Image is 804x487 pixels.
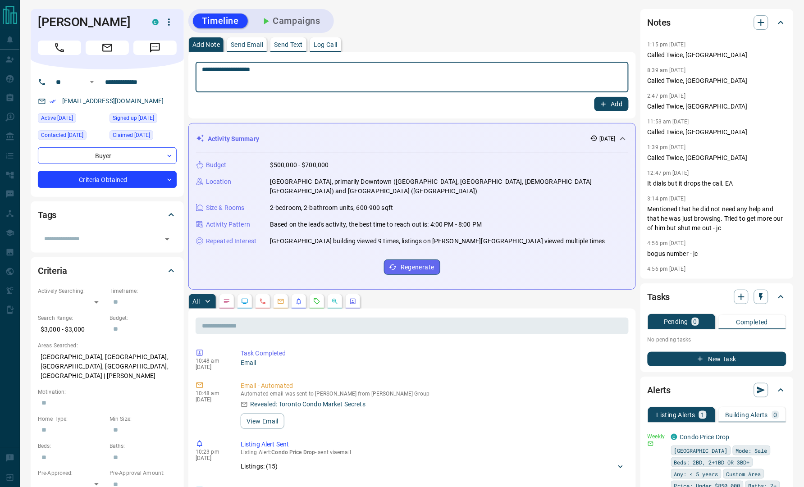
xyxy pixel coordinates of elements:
[648,286,786,308] div: Tasks
[38,314,105,322] p: Search Range:
[223,298,230,305] svg: Notes
[726,469,761,478] span: Custom Area
[648,179,786,188] p: It dials but it drops the call. EA
[736,446,767,455] span: Mode: Sale
[196,131,628,147] div: Activity Summary[DATE]
[674,458,750,467] span: Beds: 2BD, 2+1BD OR 3BD+
[270,203,393,213] p: 2-bedroom, 2-bathroom units, 600-900 sqft
[314,41,338,48] p: Log Call
[38,350,177,383] p: [GEOGRAPHIC_DATA], [GEOGRAPHIC_DATA], [GEOGRAPHIC_DATA], [GEOGRAPHIC_DATA], [GEOGRAPHIC_DATA] | [...
[62,97,164,105] a: [EMAIL_ADDRESS][DOMAIN_NAME]
[648,290,670,304] h2: Tasks
[241,458,625,475] div: Listings: (15)
[648,127,786,137] p: Called Twice, [GEOGRAPHIC_DATA]
[110,442,177,450] p: Baths:
[38,130,105,143] div: Fri May 23 2025
[38,208,56,222] h2: Tags
[110,314,177,322] p: Budget:
[349,298,356,305] svg: Agent Actions
[648,41,686,48] p: 1:15 pm [DATE]
[313,298,320,305] svg: Requests
[250,400,365,409] p: Revealed: Toronto Condo Market Secrets
[241,462,278,471] p: Listings: ( 15 )
[594,97,629,111] button: Add
[736,319,768,325] p: Completed
[648,196,686,202] p: 3:14 pm [DATE]
[208,134,259,144] p: Activity Summary
[196,449,227,455] p: 10:23 pm
[38,41,81,55] span: Call
[41,114,73,123] span: Active [DATE]
[38,341,177,350] p: Areas Searched:
[38,260,177,282] div: Criteria
[648,240,686,246] p: 4:56 pm [DATE]
[648,383,671,397] h2: Alerts
[648,50,786,60] p: Called Twice, [GEOGRAPHIC_DATA]
[270,220,482,229] p: Based on the lead's activity, the best time to reach out is: 4:00 PM - 8:00 PM
[648,12,786,33] div: Notes
[295,298,302,305] svg: Listing Alerts
[274,41,303,48] p: Send Text
[648,102,786,111] p: Called Twice, [GEOGRAPHIC_DATA]
[192,41,220,48] p: Add Note
[113,131,150,140] span: Claimed [DATE]
[277,298,284,305] svg: Emails
[38,15,139,29] h1: [PERSON_NAME]
[648,441,654,447] svg: Email
[599,135,616,143] p: [DATE]
[196,358,227,364] p: 10:48 am
[206,220,250,229] p: Activity Pattern
[694,319,697,325] p: 0
[241,391,625,397] p: Automated email was sent to [PERSON_NAME] from [PERSON_NAME] Group
[196,396,227,403] p: [DATE]
[231,41,263,48] p: Send Email
[241,358,625,368] p: Email
[196,364,227,370] p: [DATE]
[648,266,686,272] p: 4:56 pm [DATE]
[152,19,159,25] div: condos.ca
[38,415,105,423] p: Home Type:
[196,455,227,461] p: [DATE]
[161,233,174,246] button: Open
[87,77,97,87] button: Open
[192,298,200,305] p: All
[38,147,177,164] div: Buyer
[648,144,686,150] p: 1:39 pm [DATE]
[206,177,231,187] p: Location
[648,170,689,176] p: 12:47 pm [DATE]
[648,352,786,366] button: New Task
[674,469,718,478] span: Any: < 5 years
[241,298,248,305] svg: Lead Browsing Activity
[241,449,625,455] p: Listing Alert : - sent via email
[648,67,686,73] p: 8:39 am [DATE]
[648,153,786,163] p: Called Twice, [GEOGRAPHIC_DATA]
[251,14,329,28] button: Campaigns
[110,113,177,126] div: Thu May 22 2025
[206,160,227,170] p: Budget
[270,237,605,246] p: [GEOGRAPHIC_DATA] building viewed 9 times, listings on [PERSON_NAME][GEOGRAPHIC_DATA] viewed mult...
[384,259,440,275] button: Regenerate
[270,160,329,170] p: $500,000 - $700,000
[110,287,177,295] p: Timeframe:
[38,171,177,188] div: Criteria Obtained
[241,381,625,391] p: Email - Automated
[648,76,786,86] p: Called Twice, [GEOGRAPHIC_DATA]
[38,442,105,450] p: Beds:
[196,390,227,396] p: 10:48 am
[701,412,704,418] p: 1
[206,237,256,246] p: Repeated Interest
[38,287,105,295] p: Actively Searching:
[331,298,338,305] svg: Opportunities
[113,114,154,123] span: Signed up [DATE]
[193,14,248,28] button: Timeline
[110,469,177,477] p: Pre-Approval Amount:
[680,433,730,441] a: Condo Price Drop
[206,203,245,213] p: Size & Rooms
[38,264,67,278] h2: Criteria
[648,93,686,99] p: 2:47 pm [DATE]
[648,118,689,125] p: 11:53 am [DATE]
[272,449,315,455] span: Condo Price Drop
[664,319,688,325] p: Pending
[648,432,666,441] p: Weekly
[38,322,105,337] p: $3,000 - $3,000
